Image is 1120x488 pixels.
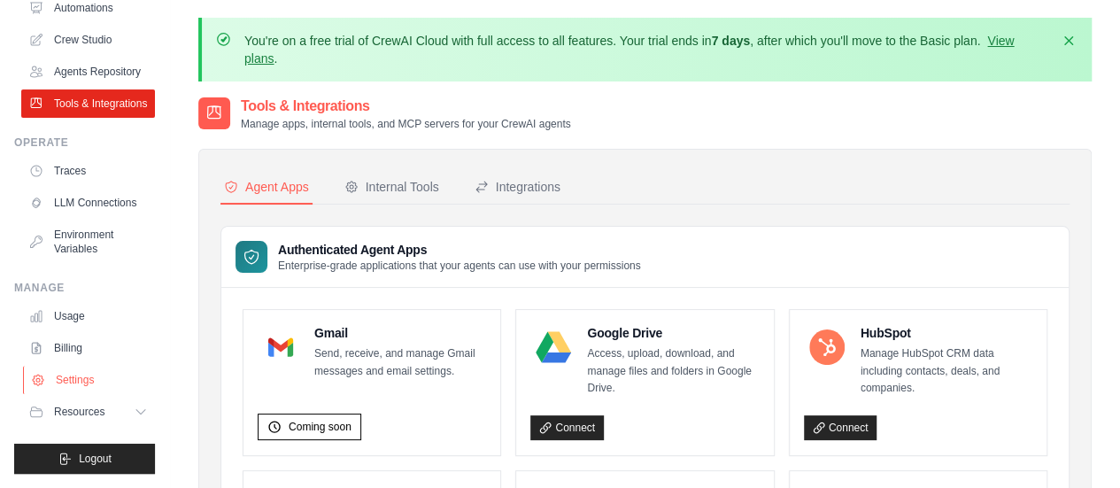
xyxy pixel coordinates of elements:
[711,34,750,48] strong: 7 days
[314,345,486,380] p: Send, receive, and manage Gmail messages and email settings.
[21,26,155,54] a: Crew Studio
[471,171,564,205] button: Integrations
[587,345,759,398] p: Access, upload, download, and manage files and folders in Google Drive.
[21,157,155,185] a: Traces
[21,221,155,263] a: Environment Variables
[861,324,1032,342] h4: HubSpot
[341,171,443,205] button: Internal Tools
[861,345,1032,398] p: Manage HubSpot CRM data including contacts, deals, and companies.
[14,136,155,150] div: Operate
[220,171,313,205] button: Agent Apps
[809,329,845,365] img: HubSpot Logo
[278,241,641,259] h3: Authenticated Agent Apps
[21,334,155,362] a: Billing
[289,420,351,434] span: Coming soon
[804,415,877,440] a: Connect
[241,96,571,117] h2: Tools & Integrations
[14,444,155,474] button: Logout
[54,405,104,419] span: Resources
[244,32,1049,67] p: You're on a free trial of CrewAI Cloud with full access to all features. Your trial ends in , aft...
[21,189,155,217] a: LLM Connections
[241,117,571,131] p: Manage apps, internal tools, and MCP servers for your CrewAI agents
[278,259,641,273] p: Enterprise-grade applications that your agents can use with your permissions
[475,178,560,196] div: Integrations
[21,398,155,426] button: Resources
[587,324,759,342] h4: Google Drive
[263,329,298,365] img: Gmail Logo
[21,58,155,86] a: Agents Repository
[21,302,155,330] a: Usage
[14,281,155,295] div: Manage
[23,366,157,394] a: Settings
[314,324,486,342] h4: Gmail
[530,415,604,440] a: Connect
[344,178,439,196] div: Internal Tools
[224,178,309,196] div: Agent Apps
[79,452,112,466] span: Logout
[536,329,571,365] img: Google Drive Logo
[21,89,155,118] a: Tools & Integrations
